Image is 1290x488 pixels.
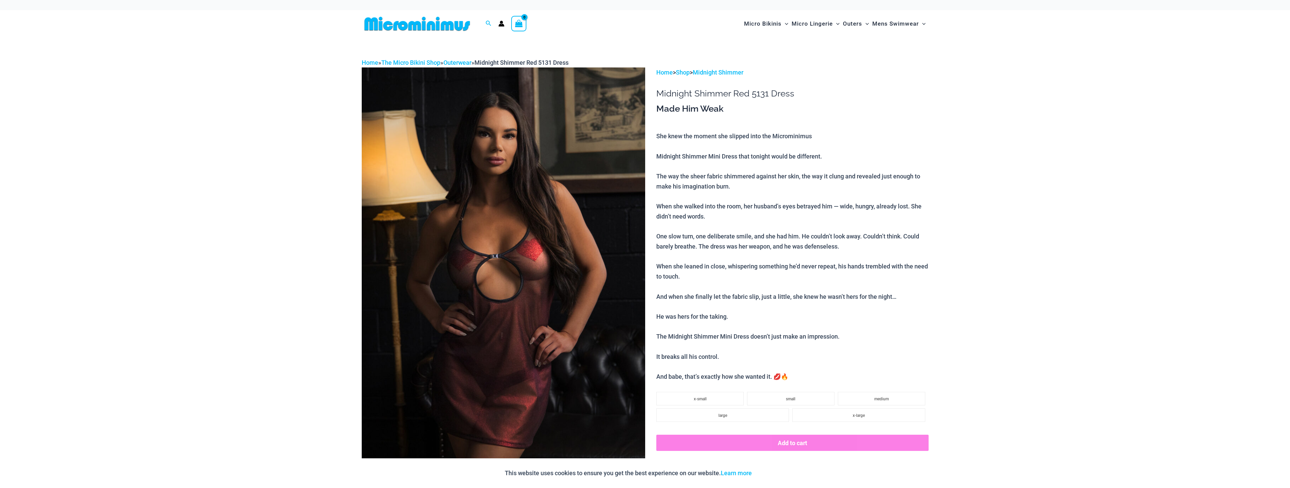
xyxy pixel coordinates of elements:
[790,13,841,34] a: Micro LingerieMenu ToggleMenu Toggle
[362,59,378,66] a: Home
[656,88,928,99] h1: Midnight Shimmer Red 5131 Dress
[656,392,744,405] li: x-small
[381,59,440,66] a: The Micro Bikini Shop
[853,413,865,418] span: x-large
[656,103,928,115] h3: Made Him Weak
[656,69,673,76] a: Home
[443,59,471,66] a: Outerwear
[757,465,786,481] button: Accept
[919,15,926,32] span: Menu Toggle
[843,15,862,32] span: Outers
[474,59,569,66] span: Midnight Shimmer Red 5131 Dress
[694,397,707,401] span: x-small
[486,20,492,28] a: Search icon link
[676,69,690,76] a: Shop
[721,469,752,477] a: Learn more
[656,408,789,422] li: large
[792,15,833,32] span: Micro Lingerie
[656,131,928,382] p: She knew the moment she slipped into the Microminimus Midnight Shimmer Mini Dress that tonight wo...
[362,59,569,66] span: » » »
[872,15,919,32] span: Mens Swimwear
[786,397,795,401] span: small
[747,392,834,405] li: small
[498,21,504,27] a: Account icon link
[511,16,527,31] a: View Shopping Cart, empty
[741,12,929,35] nav: Site Navigation
[718,413,727,418] span: large
[656,67,928,78] p: > >
[505,468,752,478] p: This website uses cookies to ensure you get the best experience on our website.
[781,15,788,32] span: Menu Toggle
[862,15,869,32] span: Menu Toggle
[838,392,925,405] li: medium
[833,15,840,32] span: Menu Toggle
[871,13,927,34] a: Mens SwimwearMenu ToggleMenu Toggle
[841,13,871,34] a: OutersMenu ToggleMenu Toggle
[656,435,928,451] button: Add to cart
[792,408,925,422] li: x-large
[874,397,889,401] span: medium
[693,69,743,76] a: Midnight Shimmer
[742,13,790,34] a: Micro BikinisMenu ToggleMenu Toggle
[744,15,781,32] span: Micro Bikinis
[362,16,473,31] img: MM SHOP LOGO FLAT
